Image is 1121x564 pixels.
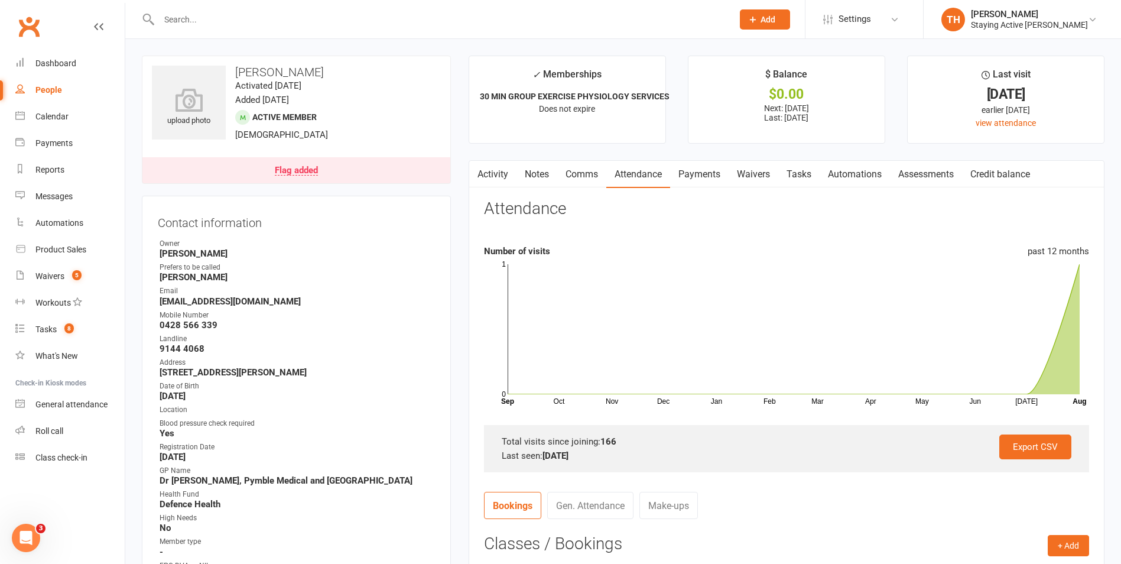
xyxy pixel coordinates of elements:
[15,343,125,369] a: What's New
[15,316,125,343] a: Tasks 8
[15,183,125,210] a: Messages
[160,320,435,330] strong: 0428 566 339
[72,270,82,280] span: 5
[699,88,874,101] div: $0.00
[35,218,83,228] div: Automations
[14,12,44,41] a: Clubworx
[160,499,435,510] strong: Defence Health
[155,11,724,28] input: Search...
[35,245,86,254] div: Product Sales
[15,210,125,236] a: Automations
[235,95,289,105] time: Added [DATE]
[670,161,729,188] a: Payments
[941,8,965,31] div: TH
[982,67,1031,88] div: Last visit
[35,426,63,436] div: Roll call
[160,238,435,249] div: Owner
[15,290,125,316] a: Workouts
[160,367,435,378] strong: [STREET_ADDRESS][PERSON_NAME]
[160,248,435,259] strong: [PERSON_NAME]
[160,404,435,416] div: Location
[152,66,441,79] h3: [PERSON_NAME]
[639,492,698,519] a: Make-ups
[160,475,435,486] strong: Dr [PERSON_NAME], Pymble Medical and [GEOGRAPHIC_DATA]
[15,77,125,103] a: People
[15,50,125,77] a: Dashboard
[469,161,516,188] a: Activity
[160,286,435,297] div: Email
[15,445,125,471] a: Class kiosk mode
[160,310,435,321] div: Mobile Number
[160,513,435,524] div: High Needs
[539,104,595,114] span: Does not expire
[36,524,46,533] span: 3
[699,103,874,122] p: Next: [DATE] Last: [DATE]
[532,67,602,89] div: Memberships
[35,325,57,334] div: Tasks
[15,263,125,290] a: Waivers 5
[606,161,670,188] a: Attendance
[160,523,435,533] strong: No
[778,161,820,188] a: Tasks
[740,9,790,30] button: Add
[729,161,778,188] a: Waivers
[600,436,616,447] strong: 166
[820,161,890,188] a: Automations
[542,450,568,461] strong: [DATE]
[64,323,74,333] span: 8
[484,492,541,519] a: Bookings
[480,92,670,101] strong: 30 MIN GROUP EXERCISE PHYSIOLOGY SERVICES
[484,200,566,218] h3: Attendance
[160,547,435,557] strong: -
[15,418,125,445] a: Roll call
[35,453,87,462] div: Class check-in
[971,9,1088,20] div: [PERSON_NAME]
[761,15,775,24] span: Add
[35,85,62,95] div: People
[160,418,435,429] div: Blood pressure check required
[160,357,435,368] div: Address
[15,391,125,418] a: General attendance kiosk mode
[1028,244,1089,258] div: past 12 months
[160,381,435,392] div: Date of Birth
[152,88,226,127] div: upload photo
[160,442,435,453] div: Registration Date
[890,161,962,188] a: Assessments
[15,236,125,263] a: Product Sales
[35,138,73,148] div: Payments
[12,524,40,552] iframe: Intercom live chat
[15,130,125,157] a: Payments
[160,391,435,401] strong: [DATE]
[15,103,125,130] a: Calendar
[275,166,318,176] div: Flag added
[547,492,633,519] a: Gen. Attendance
[976,118,1036,128] a: view attendance
[999,435,1071,459] a: Export CSV
[557,161,606,188] a: Comms
[484,535,1089,553] h3: Classes / Bookings
[160,333,435,345] div: Landline
[15,157,125,183] a: Reports
[235,80,301,91] time: Activated [DATE]
[516,161,557,188] a: Notes
[962,161,1038,188] a: Credit balance
[160,272,435,283] strong: [PERSON_NAME]
[35,59,76,68] div: Dashboard
[918,103,1093,116] div: earlier [DATE]
[502,435,1071,449] div: Total visits since joining:
[35,351,78,361] div: What's New
[160,262,435,273] div: Prefers to be called
[484,246,550,257] strong: Number of visits
[160,489,435,500] div: Health Fund
[765,67,807,88] div: $ Balance
[160,296,435,307] strong: [EMAIL_ADDRESS][DOMAIN_NAME]
[918,88,1093,101] div: [DATE]
[160,343,435,354] strong: 9144 4068
[532,69,540,80] i: ✓
[160,452,435,462] strong: [DATE]
[35,165,64,174] div: Reports
[839,6,871,33] span: Settings
[1048,535,1089,556] button: + Add
[252,112,317,122] span: Active member
[160,536,435,547] div: Member type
